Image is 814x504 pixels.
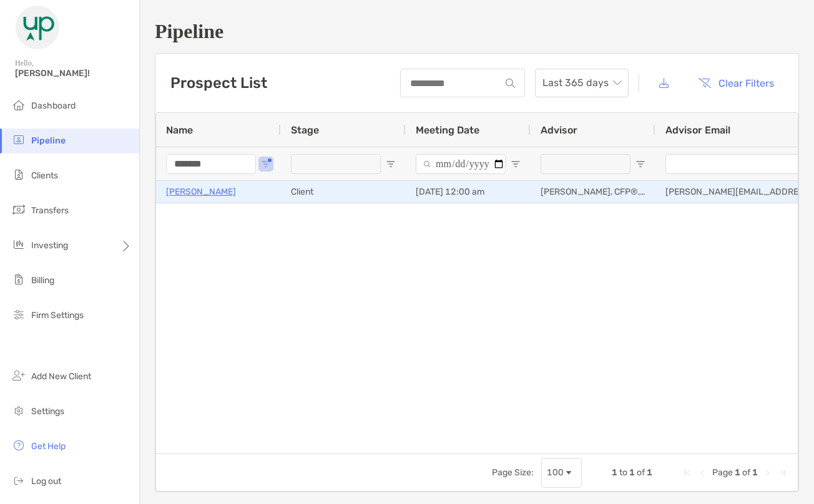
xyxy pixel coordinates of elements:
[11,97,26,112] img: dashboard icon
[735,467,740,478] span: 1
[31,240,68,251] span: Investing
[541,124,577,136] span: Advisor
[635,159,645,169] button: Open Filter Menu
[416,154,506,174] input: Meeting Date Filter Input
[31,310,84,321] span: Firm Settings
[416,124,479,136] span: Meeting Date
[406,181,531,203] div: [DATE] 12:00 am
[31,170,58,181] span: Clients
[31,275,54,286] span: Billing
[261,159,271,169] button: Open Filter Menu
[31,371,91,382] span: Add New Client
[531,181,655,203] div: [PERSON_NAME], CFP®, CPWA®
[386,159,396,169] button: Open Filter Menu
[11,368,26,383] img: add_new_client icon
[11,167,26,182] img: clients icon
[11,272,26,287] img: billing icon
[629,467,635,478] span: 1
[697,468,707,478] div: Previous Page
[11,132,26,147] img: pipeline icon
[11,403,26,418] img: settings icon
[665,124,730,136] span: Advisor Email
[11,473,26,488] img: logout icon
[31,100,76,111] span: Dashboard
[712,467,733,478] span: Page
[647,467,652,478] span: 1
[11,438,26,453] img: get-help icon
[11,202,26,217] img: transfers icon
[170,74,267,92] h3: Prospect List
[778,468,788,478] div: Last Page
[155,20,799,43] h1: Pipeline
[541,458,582,488] div: Page Size
[31,135,66,146] span: Pipeline
[291,124,319,136] span: Stage
[31,476,61,487] span: Log out
[11,307,26,322] img: firm-settings icon
[166,154,256,174] input: Name Filter Input
[682,468,692,478] div: First Page
[619,467,627,478] span: to
[281,181,406,203] div: Client
[612,467,617,478] span: 1
[492,467,534,478] div: Page Size:
[166,184,236,200] a: [PERSON_NAME]
[15,68,132,79] span: [PERSON_NAME]!
[752,467,758,478] span: 1
[166,124,193,136] span: Name
[31,441,66,452] span: Get Help
[506,79,515,88] img: input icon
[11,237,26,252] img: investing icon
[637,467,645,478] span: of
[15,5,60,50] img: Zoe Logo
[742,467,750,478] span: of
[689,69,783,97] button: Clear Filters
[31,205,69,216] span: Transfers
[511,159,521,169] button: Open Filter Menu
[542,69,621,97] span: Last 365 days
[763,468,773,478] div: Next Page
[547,467,564,478] div: 100
[31,406,64,417] span: Settings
